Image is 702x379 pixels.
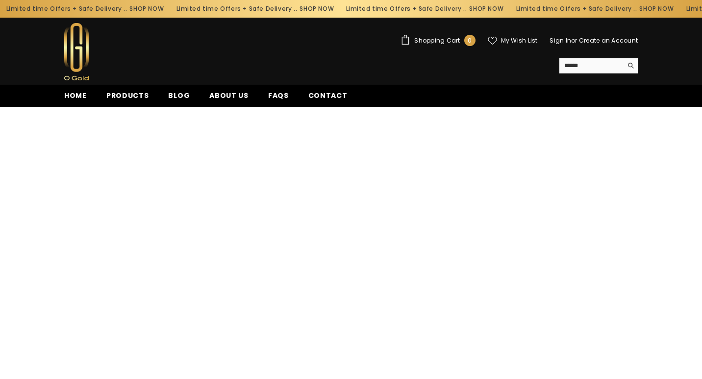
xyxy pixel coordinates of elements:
a: About us [200,90,258,107]
a: Shopping Cart [401,35,475,46]
span: Contact [308,91,348,100]
span: About us [209,91,249,100]
a: Home [54,90,97,107]
img: Ogold Shop [64,23,89,80]
div: Limited time Offers + Safe Delivery .. [169,1,339,17]
a: Create an Account [579,36,638,45]
span: or [571,36,577,45]
a: SHOP NOW [299,3,333,14]
a: SHOP NOW [639,3,673,14]
summary: Search [559,58,638,73]
button: Search [623,58,638,73]
span: Shopping Cart [414,38,460,44]
a: Blog [158,90,200,107]
a: FAQs [258,90,299,107]
span: Products [106,91,149,100]
span: My Wish List [501,38,538,44]
span: 0 [468,35,472,46]
a: My Wish List [488,36,538,45]
a: Sign In [550,36,571,45]
span: Blog [168,91,190,100]
a: SHOP NOW [129,3,163,14]
a: SHOP NOW [469,3,503,14]
a: Products [97,90,159,107]
span: Home [64,91,87,100]
div: Limited time Offers + Safe Delivery .. [509,1,679,17]
a: Contact [299,90,357,107]
div: Limited time Offers + Safe Delivery .. [339,1,509,17]
span: FAQs [268,91,289,100]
